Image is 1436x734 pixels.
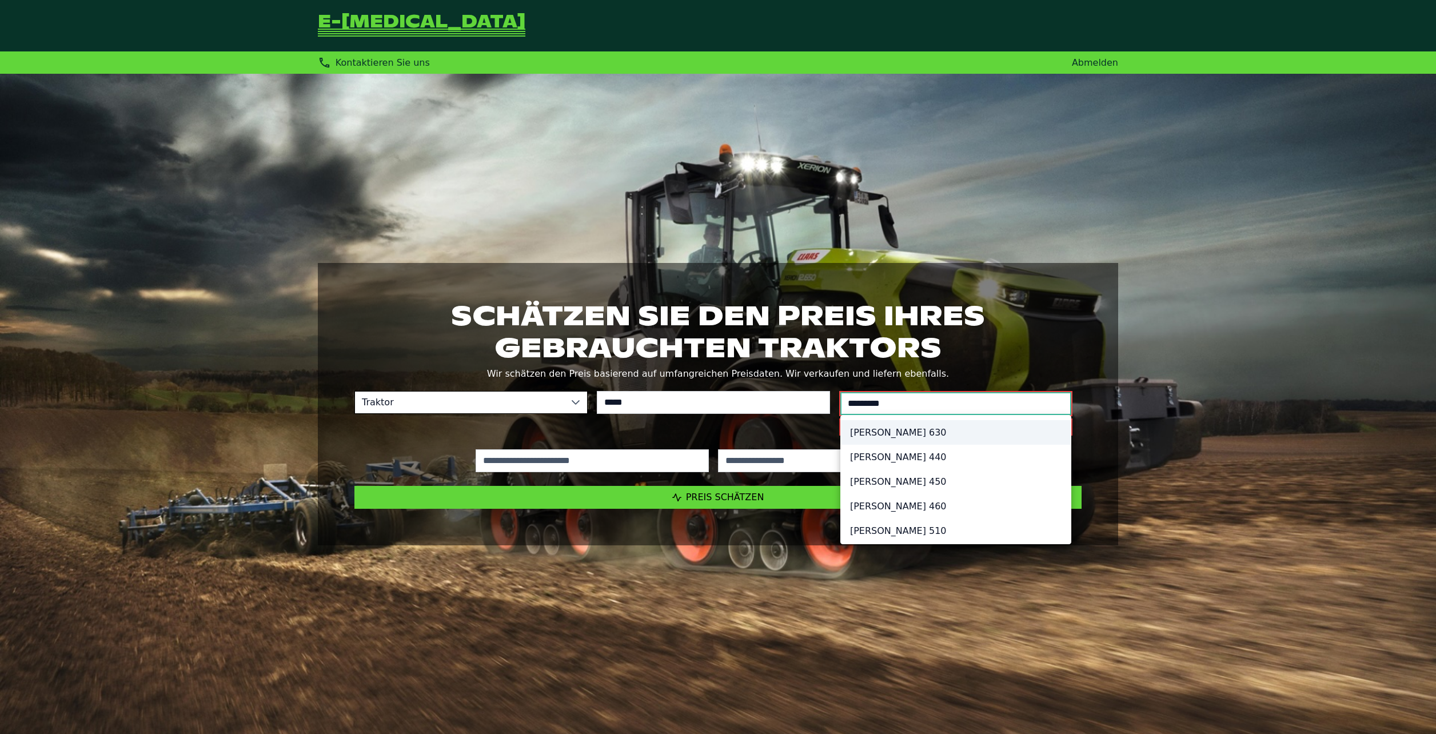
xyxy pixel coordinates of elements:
[841,543,1071,568] li: [PERSON_NAME] 520
[355,392,564,413] span: Traktor
[354,300,1082,364] h1: Schätzen Sie den Preis Ihres gebrauchten Traktors
[841,469,1071,494] li: [PERSON_NAME] 450
[318,14,525,38] a: Zurück zur Startseite
[841,420,1071,445] li: [PERSON_NAME] 630
[686,492,764,502] span: Preis schätzen
[841,445,1071,469] li: [PERSON_NAME] 440
[839,418,1072,436] small: Bitte wählen Sie ein Modell aus den Vorschlägen
[354,486,1082,509] button: Preis schätzen
[318,56,430,69] div: Kontaktieren Sie uns
[1072,57,1118,68] a: Abmelden
[841,518,1071,543] li: [PERSON_NAME] 510
[336,57,430,68] span: Kontaktieren Sie uns
[841,494,1071,518] li: [PERSON_NAME] 460
[354,366,1082,382] p: Wir schätzen den Preis basierend auf umfangreichen Preisdaten. Wir verkaufen und liefern ebenfalls.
